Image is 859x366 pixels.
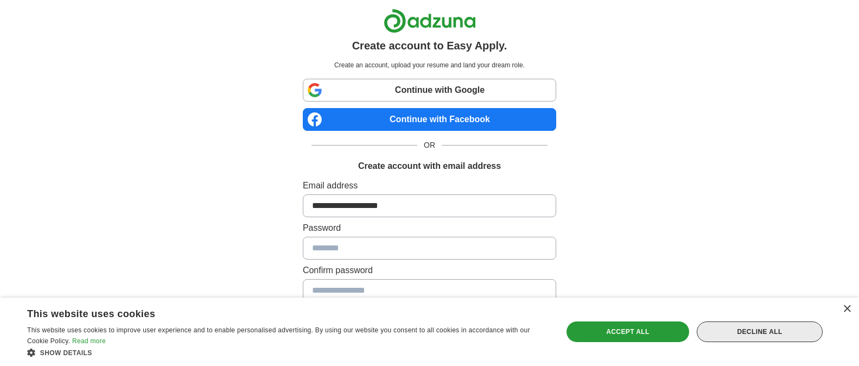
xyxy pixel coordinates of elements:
[303,108,556,131] a: Continue with Facebook
[40,349,92,357] span: Show details
[417,140,442,151] span: OR
[27,347,546,358] div: Show details
[305,60,554,70] p: Create an account, upload your resume and land your dream role.
[352,37,507,54] h1: Create account to Easy Apply.
[697,321,823,342] div: Decline all
[303,222,556,235] label: Password
[303,179,556,192] label: Email address
[358,160,501,173] h1: Create account with email address
[843,305,851,313] div: Close
[303,264,556,277] label: Confirm password
[303,79,556,102] a: Continue with Google
[72,337,106,345] a: Read more, opens a new window
[384,9,476,33] img: Adzuna logo
[27,304,519,320] div: This website uses cookies
[27,326,530,345] span: This website uses cookies to improve user experience and to enable personalised advertising. By u...
[567,321,689,342] div: Accept all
